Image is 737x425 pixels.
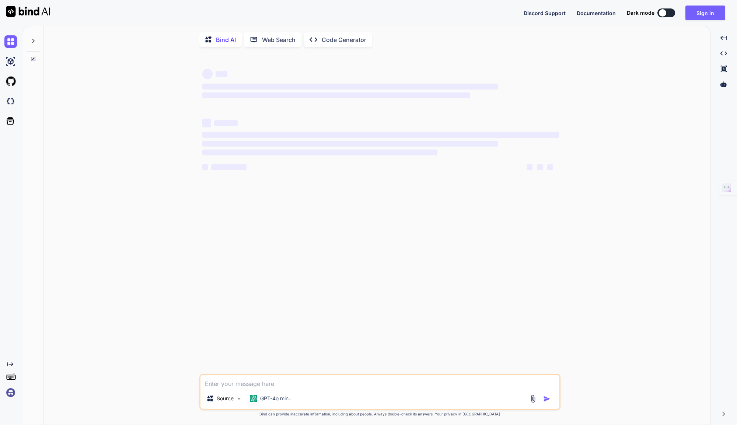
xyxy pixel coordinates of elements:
img: darkCloudIdeIcon [4,95,17,108]
span: ‌ [527,164,532,170]
span: ‌ [202,132,559,138]
p: Bind can provide inaccurate information, including about people. Always double-check its answers.... [199,411,560,417]
img: chat [4,35,17,48]
img: icon [543,395,551,403]
span: ‌ [537,164,543,170]
p: Bind AI [216,35,236,44]
span: ‌ [202,141,498,147]
span: Documentation [577,10,616,16]
button: Sign in [685,6,725,20]
img: signin [4,386,17,399]
span: ‌ [202,84,498,89]
img: attachment [529,394,537,403]
span: ‌ [202,92,470,98]
span: ‌ [202,119,211,127]
img: GPT-4o mini [250,395,257,402]
p: Web Search [262,35,296,44]
button: Discord Support [524,9,566,17]
span: Discord Support [524,10,566,16]
span: ‌ [211,164,247,170]
span: ‌ [202,69,213,79]
span: ‌ [216,71,227,77]
span: ‌ [202,164,208,170]
span: ‌ [547,164,553,170]
img: ai-studio [4,55,17,68]
p: GPT-4o min.. [260,395,291,402]
span: Dark mode [627,9,654,17]
span: ‌ [202,150,438,155]
p: Code Generator [322,35,366,44]
img: Pick Models [236,396,242,402]
button: Documentation [577,9,616,17]
span: ‌ [214,120,238,126]
img: Bind AI [6,6,50,17]
p: Source [217,395,234,402]
img: githubLight [4,75,17,88]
